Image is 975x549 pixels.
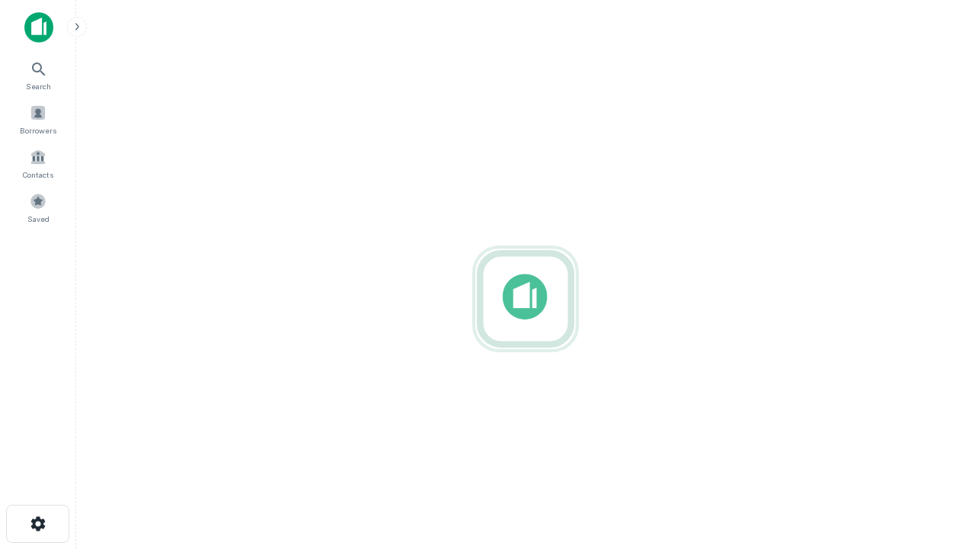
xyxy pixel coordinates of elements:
a: Search [5,54,72,95]
span: Borrowers [20,124,56,136]
img: capitalize-icon.png [24,12,53,43]
a: Borrowers [5,98,72,140]
a: Saved [5,187,72,228]
span: Contacts [23,169,53,181]
span: Saved [27,213,50,225]
span: Search [26,80,51,92]
a: Contacts [5,143,72,184]
iframe: Chat Widget [899,378,975,451]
